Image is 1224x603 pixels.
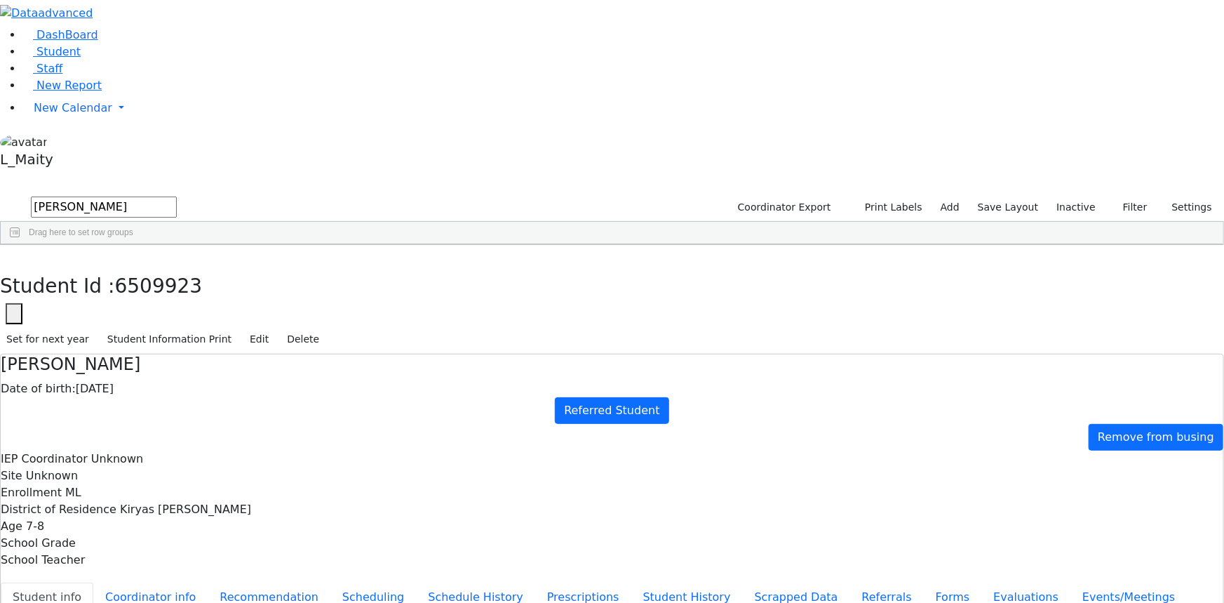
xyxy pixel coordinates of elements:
[34,101,112,114] span: New Calendar
[36,45,81,58] span: Student
[729,197,838,218] button: Coordinator Export
[1105,197,1154,218] button: Filter
[22,28,98,41] a: DashBoard
[971,197,1044,218] button: Save Layout
[1,380,1223,397] div: [DATE]
[1154,197,1218,218] button: Settings
[115,274,203,298] span: 6509923
[1050,197,1102,218] label: Inactive
[1,501,116,518] label: District of Residence
[31,197,177,218] input: Search
[281,329,325,350] button: Delete
[22,79,102,92] a: New Report
[26,469,78,482] span: Unknown
[65,486,81,499] span: ML
[1,484,62,501] label: Enrollment
[1,451,88,468] label: IEP Coordinator
[1,468,22,484] label: Site
[934,197,966,218] a: Add
[1,354,1223,375] h4: [PERSON_NAME]
[1,380,76,397] label: Date of birth:
[120,503,251,516] span: Kiryas [PERSON_NAME]
[36,28,98,41] span: DashBoard
[101,329,238,350] button: Student Information Print
[555,397,668,424] a: Referred Student
[1098,430,1214,444] span: Remove from busing
[1,518,22,535] label: Age
[29,227,133,237] span: Drag here to set row groups
[91,452,143,465] span: Unknown
[1089,424,1223,451] a: Remove from busing
[22,45,81,58] a: Student
[849,197,929,218] button: Print Labels
[22,94,1224,122] a: New Calendar
[36,62,62,75] span: Staff
[1,535,76,552] label: School Grade
[243,329,275,350] button: Edit
[36,79,102,92] span: New Report
[1,552,85,569] label: School Teacher
[26,519,44,533] span: 7-8
[22,62,62,75] a: Staff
